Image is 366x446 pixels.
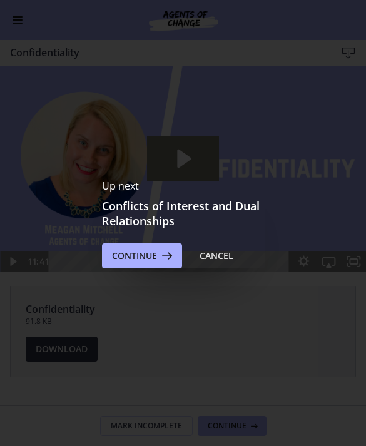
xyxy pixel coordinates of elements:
[102,243,182,268] button: Continue
[58,185,285,206] div: Playbar
[200,248,233,263] div: Cancel
[190,243,243,268] button: Cancel
[112,248,157,263] span: Continue
[102,178,265,193] p: Up next
[341,185,366,206] button: Fullscreen
[316,185,341,206] button: Airplay
[147,69,218,115] button: Play Video: c1hrgn7jbns4p4pu7s2g.mp4
[102,198,265,228] h3: Conflicts of Interest and Dual Relationships
[291,185,316,206] button: Show settings menu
